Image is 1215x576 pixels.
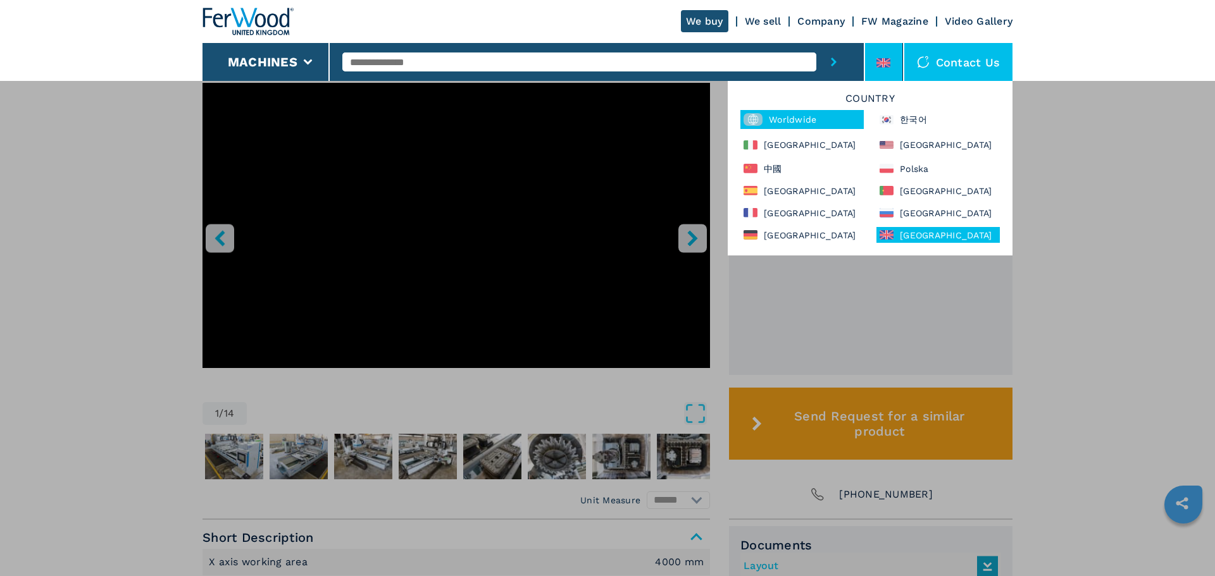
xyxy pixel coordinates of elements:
div: [GEOGRAPHIC_DATA] [876,135,1000,154]
div: [GEOGRAPHIC_DATA] [740,227,864,243]
img: Ferwood [202,8,294,35]
button: Machines [228,54,297,70]
a: We sell [745,15,782,27]
img: Contact us [917,56,930,68]
div: [GEOGRAPHIC_DATA] [740,135,864,154]
div: Polska [876,161,1000,176]
div: [GEOGRAPHIC_DATA] [740,205,864,221]
h6: Country [734,94,1006,110]
a: FW Magazine [861,15,928,27]
button: submit-button [816,43,851,81]
div: [GEOGRAPHIC_DATA] [876,205,1000,221]
div: Contact us [904,43,1013,81]
div: 中國 [740,161,864,176]
div: [GEOGRAPHIC_DATA] [876,227,1000,243]
div: Worldwide [740,110,864,129]
a: We buy [681,10,728,32]
div: [GEOGRAPHIC_DATA] [876,183,1000,199]
div: [GEOGRAPHIC_DATA] [740,183,864,199]
a: Video Gallery [945,15,1012,27]
a: Company [797,15,845,27]
div: 한국어 [876,110,1000,129]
